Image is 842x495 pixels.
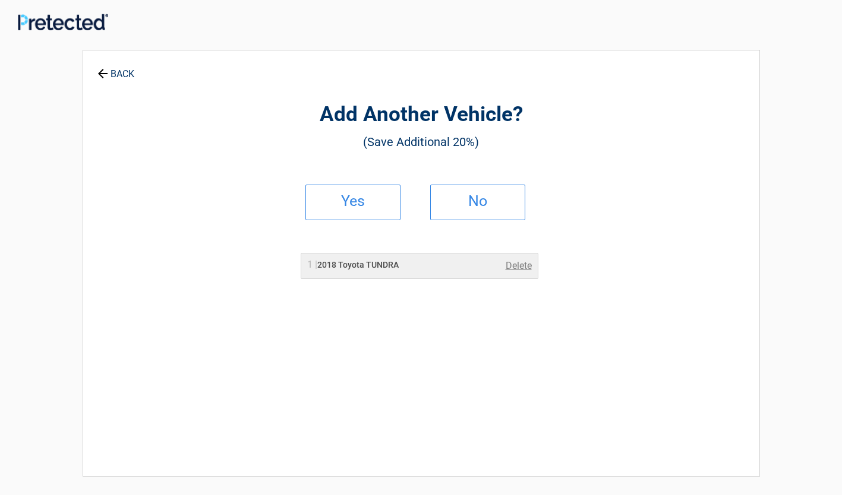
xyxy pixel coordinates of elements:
a: BACK [95,58,137,79]
h2: No [443,197,513,205]
h2: Add Another Vehicle? [149,101,694,129]
h3: (Save Additional 20%) [149,132,694,152]
a: Delete [506,259,532,273]
span: 1 | [307,259,317,270]
h2: Yes [318,197,388,205]
h2: 2018 Toyota TUNDRA [307,259,399,271]
img: Main Logo [18,14,108,30]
